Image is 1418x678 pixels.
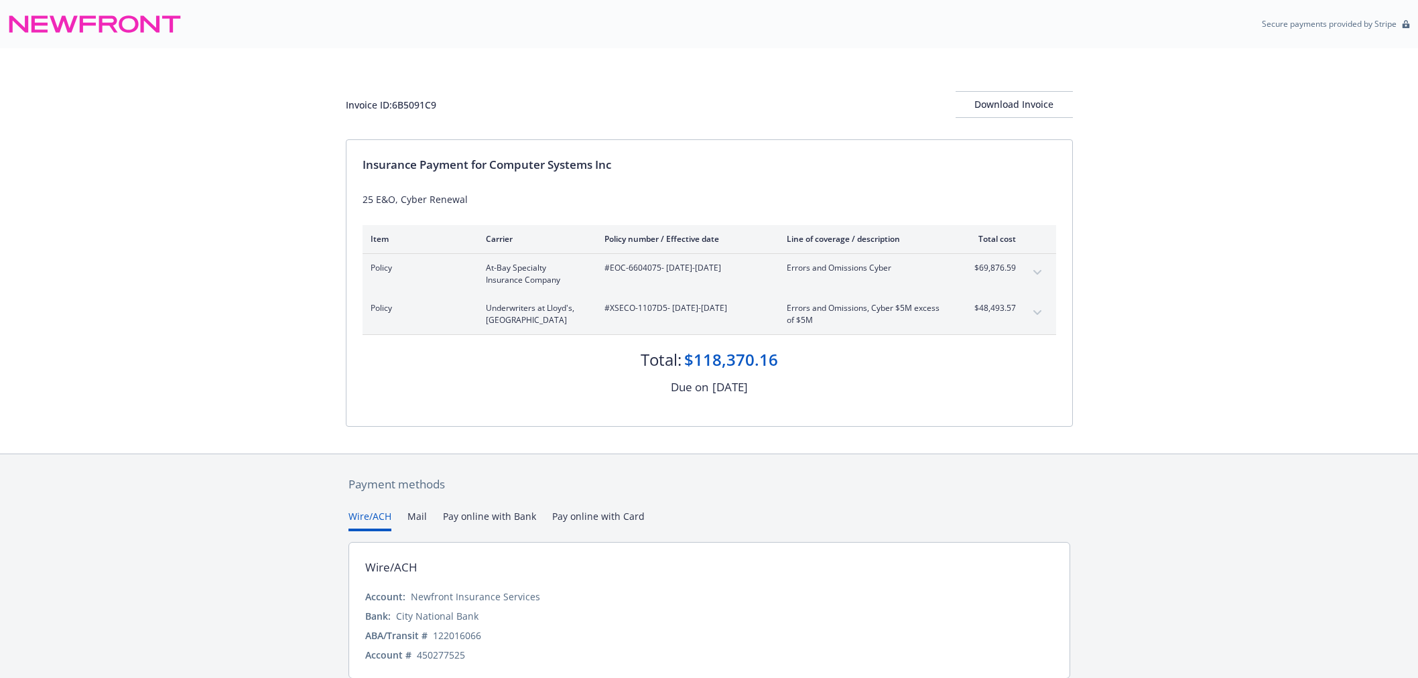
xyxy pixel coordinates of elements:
span: Policy [371,262,464,274]
div: Account: [365,590,405,604]
span: Underwriters at Lloyd's, [GEOGRAPHIC_DATA] [486,302,583,326]
div: ABA/Transit # [365,628,428,642]
span: Policy [371,302,464,314]
div: 450277525 [417,648,465,662]
div: Total: [641,348,682,371]
span: At-Bay Specialty Insurance Company [486,262,583,286]
span: #XSECO-1107D5 - [DATE]-[DATE] [604,302,765,314]
span: Errors and Omissions Cyber [787,262,944,274]
div: Account # [365,648,411,662]
button: Mail [407,509,427,531]
div: [DATE] [712,379,748,396]
div: Item [371,233,464,245]
div: PolicyUnderwriters at Lloyd's, [GEOGRAPHIC_DATA]#XSECO-1107D5- [DATE]-[DATE]Errors and Omissions,... [363,294,1056,334]
span: $48,493.57 [966,302,1016,314]
button: Wire/ACH [348,509,391,531]
span: #EOC-6604075 - [DATE]-[DATE] [604,262,765,274]
button: Download Invoice [956,91,1073,118]
div: Bank: [365,609,391,623]
div: Payment methods [348,476,1070,493]
div: Insurance Payment for Computer Systems Inc [363,156,1056,174]
span: Errors and Omissions, Cyber $5M excess of $5M [787,302,944,326]
button: Pay online with Card [552,509,645,531]
span: $69,876.59 [966,262,1016,274]
button: expand content [1027,262,1048,283]
div: PolicyAt-Bay Specialty Insurance Company#EOC-6604075- [DATE]-[DATE]Errors and Omissions Cyber$69,... [363,254,1056,294]
div: Carrier [486,233,583,245]
button: Pay online with Bank [443,509,536,531]
div: Line of coverage / description [787,233,944,245]
div: 25 E&O, Cyber Renewal [363,192,1056,206]
div: $118,370.16 [684,348,778,371]
div: Invoice ID: 6B5091C9 [346,98,436,112]
div: Wire/ACH [365,559,417,576]
button: expand content [1027,302,1048,324]
div: Newfront Insurance Services [411,590,540,604]
div: 122016066 [433,628,481,642]
p: Secure payments provided by Stripe [1262,18,1397,29]
div: City National Bank [396,609,478,623]
div: Policy number / Effective date [604,233,765,245]
div: Due on [671,379,708,396]
div: Download Invoice [956,92,1073,117]
div: Total cost [966,233,1016,245]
